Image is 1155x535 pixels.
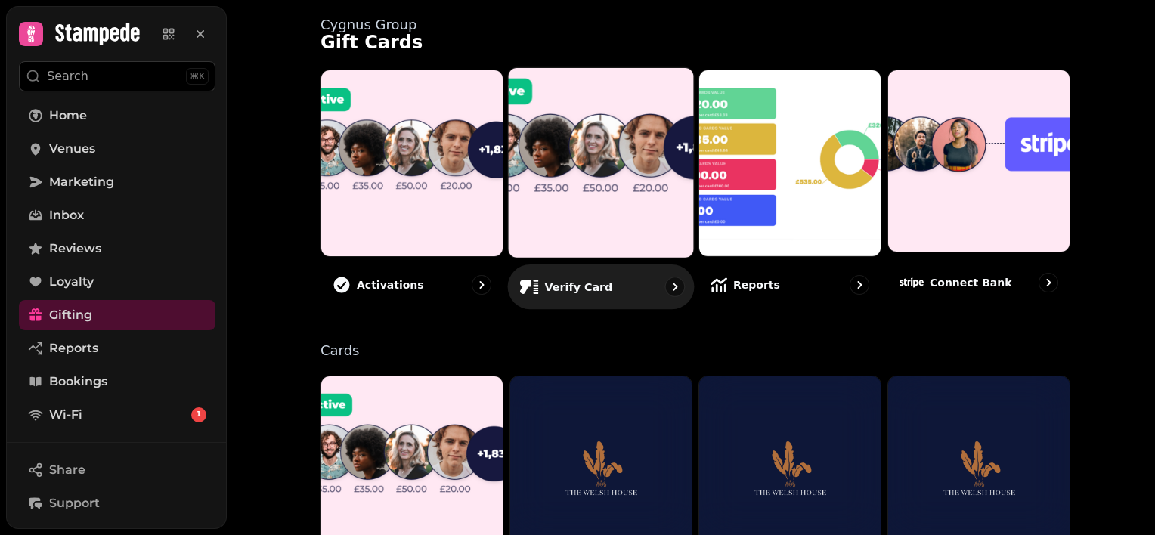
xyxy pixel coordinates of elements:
a: Loyalty [19,267,215,297]
a: Reviews [19,233,215,264]
p: Connect bank [930,275,1012,290]
img: Connect bank [888,70,1070,252]
a: Home [19,101,215,131]
img: aHR0cHM6Ly9maWxlcy5zdGFtcGVkZS5haS8xNWYzMTIzNC1kNGYzLTExZWItOGFjNC0wMjBmNjMwNjNhYWIvbWVkaWEvYjJiY... [525,437,677,498]
p: Cards [320,344,1070,357]
svg: go to [1041,275,1056,290]
a: ReportsReports [698,70,881,307]
button: Share [19,455,215,485]
span: Venues [49,140,95,158]
span: Loyalty [49,273,94,291]
a: Connect bankConnect bank [887,70,1070,307]
span: Reports [49,339,98,357]
p: Cygnus Group [320,18,1070,32]
span: Marketing [49,173,114,191]
a: Venues [19,134,215,164]
span: Bookings [49,373,107,391]
img: aHR0cHM6Ly9maWxlcy5zdGFtcGVkZS5haS8xNWYzMTIzNC1kNGYzLTExZWItOGFjNC0wMjBmNjMwNjNhYWIvbWVkaWEvYjJiY... [714,437,865,498]
span: 1 [197,410,201,420]
a: Gifting [19,300,215,330]
img: Reports [699,70,881,256]
a: Verify cardVerify card [508,67,695,309]
a: Marketing [19,167,215,197]
p: Search [47,67,88,85]
a: Reports [19,333,215,363]
svg: go to [852,277,867,292]
span: Reviews [49,240,101,258]
button: Search⌘K [19,61,215,91]
img: aHR0cHM6Ly9maWxlcy5zdGFtcGVkZS5haS8xNWYzMTIzNC1kNGYzLTExZWItOGFjNC0wMjBmNjMwNjNhYWIvbWVkaWEvYjJiY... [903,437,1054,498]
div: ⌘K [186,68,209,85]
button: Support [19,488,215,518]
p: Reports [733,277,780,292]
span: Share [49,461,85,479]
a: Wi-Fi1 [19,400,215,430]
h1: Gift Cards [320,33,1070,51]
svg: go to [474,277,489,292]
a: ActivationsActivations [320,70,503,307]
img: Activations [321,70,503,256]
p: Activations [357,277,424,292]
a: Inbox [19,200,215,230]
span: Gifting [49,306,92,324]
p: Verify card [545,279,613,294]
img: Verify card [499,58,702,267]
span: Inbox [49,206,84,224]
a: Bookings [19,366,215,397]
span: Home [49,107,87,125]
svg: go to [667,279,683,294]
span: Support [49,494,100,512]
span: Wi-Fi [49,406,82,424]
